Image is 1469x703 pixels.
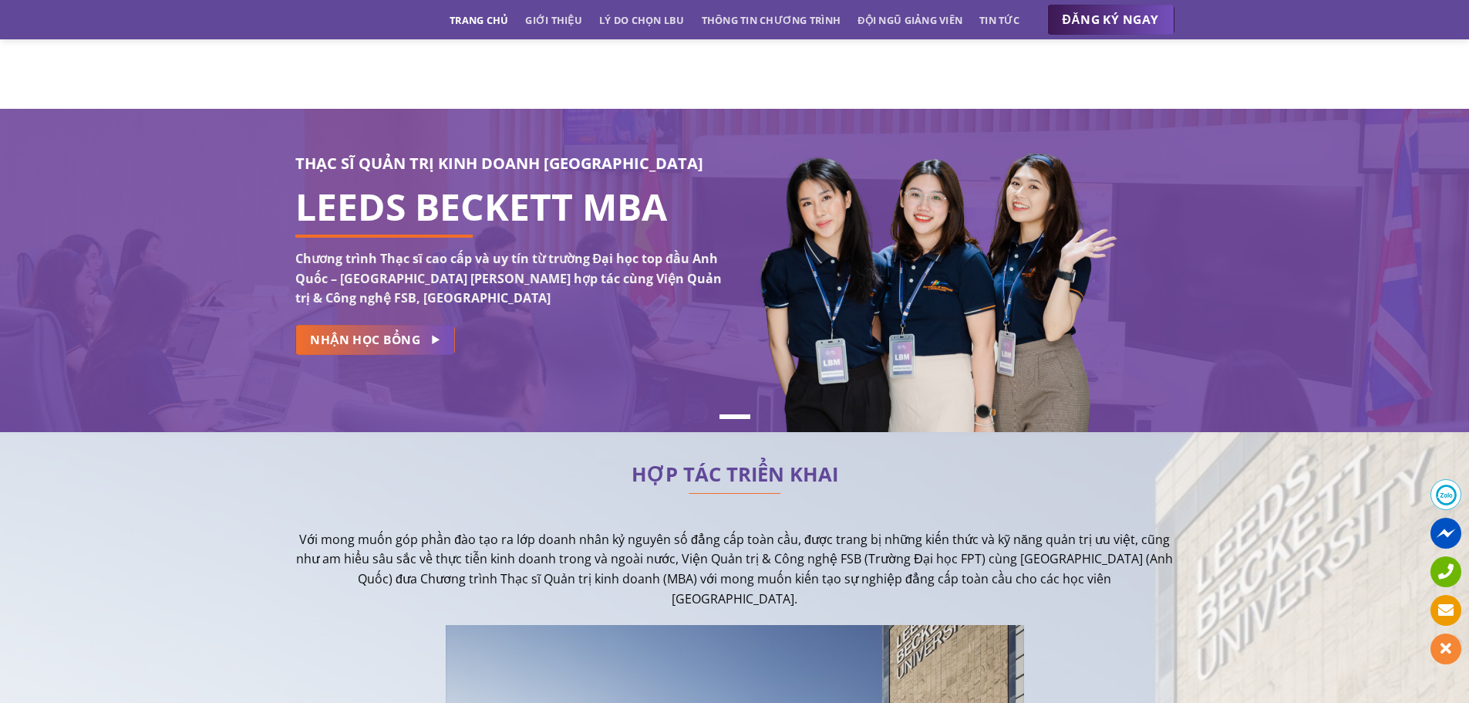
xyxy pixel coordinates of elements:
a: Trang chủ [450,6,508,34]
a: NHẬN HỌC BỔNG [295,325,455,355]
a: ĐĂNG KÝ NGAY [1047,5,1174,35]
h1: LEEDS BECKETT MBA [295,198,723,216]
a: Đội ngũ giảng viên [857,6,962,34]
strong: Chương trình Thạc sĩ cao cấp và uy tín từ trường Đại học top đầu Anh Quốc – [GEOGRAPHIC_DATA] [PE... [295,250,722,306]
a: Giới thiệu [525,6,582,34]
h2: HỢP TÁC TRIỂN KHAI [295,467,1174,482]
li: Page dot 1 [719,414,750,419]
h3: THẠC SĨ QUẢN TRỊ KINH DOANH [GEOGRAPHIC_DATA] [295,151,723,176]
img: line-lbu.jpg [689,493,781,495]
span: NHẬN HỌC BỔNG [310,330,420,350]
a: Thông tin chương trình [702,6,841,34]
p: Với mong muốn góp phần đào tạo ra lớp doanh nhân kỷ nguyên số đẳng cấp toàn cầu, được trang bị nh... [295,530,1174,609]
span: ĐĂNG KÝ NGAY [1063,10,1159,29]
a: Tin tức [979,6,1019,34]
a: Lý do chọn LBU [599,6,685,34]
